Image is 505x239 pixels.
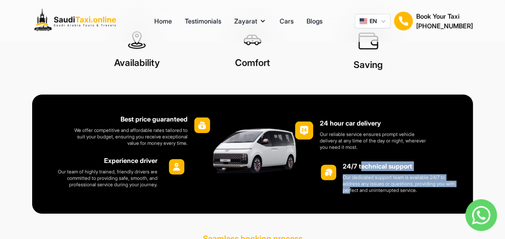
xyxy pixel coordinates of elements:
[416,21,473,31] h2: [PHONE_NUMBER]
[343,158,457,174] h1: 24/7 technical support
[370,17,377,25] span: EN
[311,59,426,75] h1: Saving
[79,57,195,73] h1: Availability
[195,57,311,72] h1: Comfort
[416,11,473,31] div: Book Your Taxi
[48,152,157,169] h1: Experience driver
[48,169,157,188] p: Our team of highly trained, friendly drivers are committed to providing safe, smooth, and profess...
[280,16,294,26] a: Cars
[320,115,431,131] h1: 24 hour car delivery
[208,126,298,183] img: bestCar
[416,11,473,21] h1: Book Your Taxi
[194,117,210,133] img: bestPrice
[321,165,336,180] img: bestPrice
[343,174,457,194] p: Our dedicated support team is available 24/7 to address any issues or questions, providing you wi...
[32,6,122,35] img: Logo
[185,16,221,26] a: Testimonials
[74,111,188,127] h1: Best price guaranteed
[320,131,431,150] p: Our reliable service ensures prompt vehicle delivery at any time of the day or night, wherever yo...
[355,14,391,28] button: EN
[295,121,313,140] img: bestPrice
[394,11,413,31] img: Book Your Taxi
[234,16,267,26] button: Zayarat
[74,127,188,146] p: We offer competitive and affordable rates tailored to suit your budget, ensuring you receive exce...
[169,159,184,175] img: bestPrice
[307,16,323,26] a: Blogs
[465,199,497,231] img: whatsapp
[154,16,172,26] a: Home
